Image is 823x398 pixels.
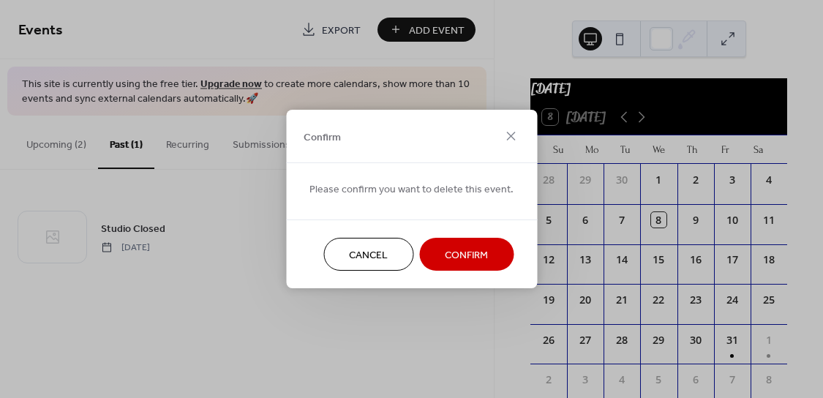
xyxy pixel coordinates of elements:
[349,248,388,263] span: Cancel
[309,182,514,198] span: Please confirm you want to delete this event.
[445,248,488,263] span: Confirm
[323,238,413,271] button: Cancel
[419,238,514,271] button: Confirm
[304,129,341,145] span: Confirm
